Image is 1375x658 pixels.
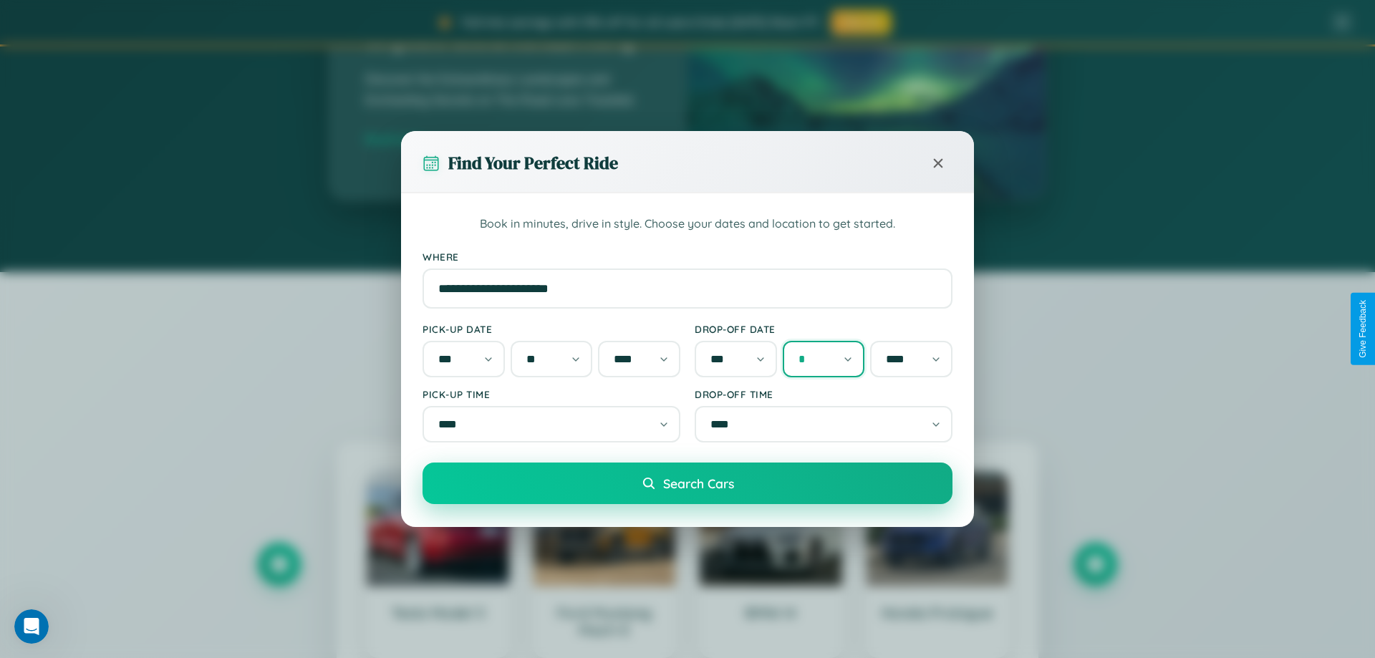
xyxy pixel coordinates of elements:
[695,323,952,335] label: Drop-off Date
[423,215,952,233] p: Book in minutes, drive in style. Choose your dates and location to get started.
[663,475,734,491] span: Search Cars
[423,463,952,504] button: Search Cars
[423,323,680,335] label: Pick-up Date
[423,388,680,400] label: Pick-up Time
[448,151,618,175] h3: Find Your Perfect Ride
[423,251,952,263] label: Where
[695,388,952,400] label: Drop-off Time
